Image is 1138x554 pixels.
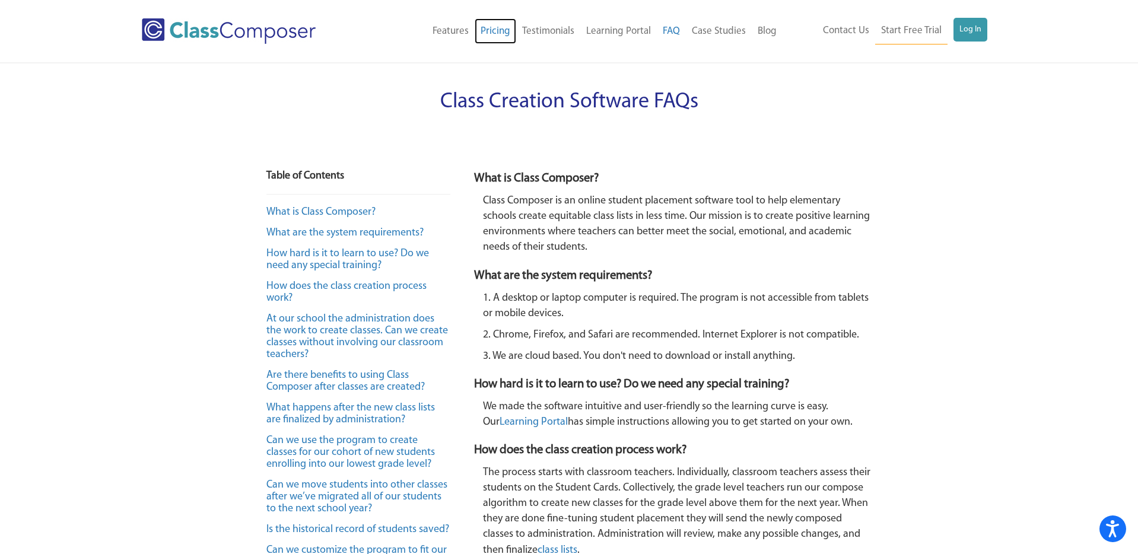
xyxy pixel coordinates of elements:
[440,91,698,113] span: Class Creation Software FAQs
[474,269,652,282] strong: What are the system requirements?
[474,378,789,390] strong: How hard is it to learn to use? Do we need any special training?
[483,399,872,430] p: We made the software intuitive and user-friendly so the learning curve is easy. Our has simple in...
[266,314,448,360] a: At our school the administration does the work to create classes. Can we create classes without i...
[266,207,376,218] a: What is Class Composer?
[474,444,686,456] strong: How does the class creation process work?
[953,18,987,42] a: Log In
[483,193,872,255] p: Class Composer is an online student placement software tool to help elementary schools create equ...
[266,281,427,304] a: How does the class creation process work?
[875,18,948,44] a: Start Free Trial
[142,18,316,44] img: Class Composer
[266,524,449,535] a: Is the historical record of students saved?
[516,18,580,44] a: Testimonials
[266,403,435,425] a: What happens after the new class lists are finalized by administration?
[483,327,872,343] p: 2. Chrome, Firefox, and Safari are recommended. Internet Explorer is not compatible.
[483,291,872,321] p: 1. A desktop or laptop computer is required. The program is not accessible from tablets or mobile...
[686,18,752,44] a: Case Studies
[266,435,435,470] a: Can we use the program to create classes for our cohort of new students enrolling into our lowest...
[474,172,599,184] strong: What is Class Composer?
[483,349,872,364] p: 3. We are cloud based. You don't need to download or install anything.
[475,18,516,44] a: Pricing
[783,18,987,44] nav: Header Menu
[266,480,447,514] a: Can we move students into other classes after we’ve migrated all of our students to the next scho...
[266,249,429,271] a: How hard is it to learn to use? Do we need any special training?
[500,417,568,428] a: Learning Portal
[752,18,783,44] a: Blog
[266,370,425,393] a: Are there benefits to using Class Composer after classes are created?
[364,18,783,44] nav: Header Menu
[427,18,475,44] a: Features
[266,171,344,182] strong: Table of Contents
[817,18,875,44] a: Contact Us
[266,228,424,238] a: What are the system requirements?
[657,18,686,44] a: FAQ
[580,18,657,44] a: Learning Portal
